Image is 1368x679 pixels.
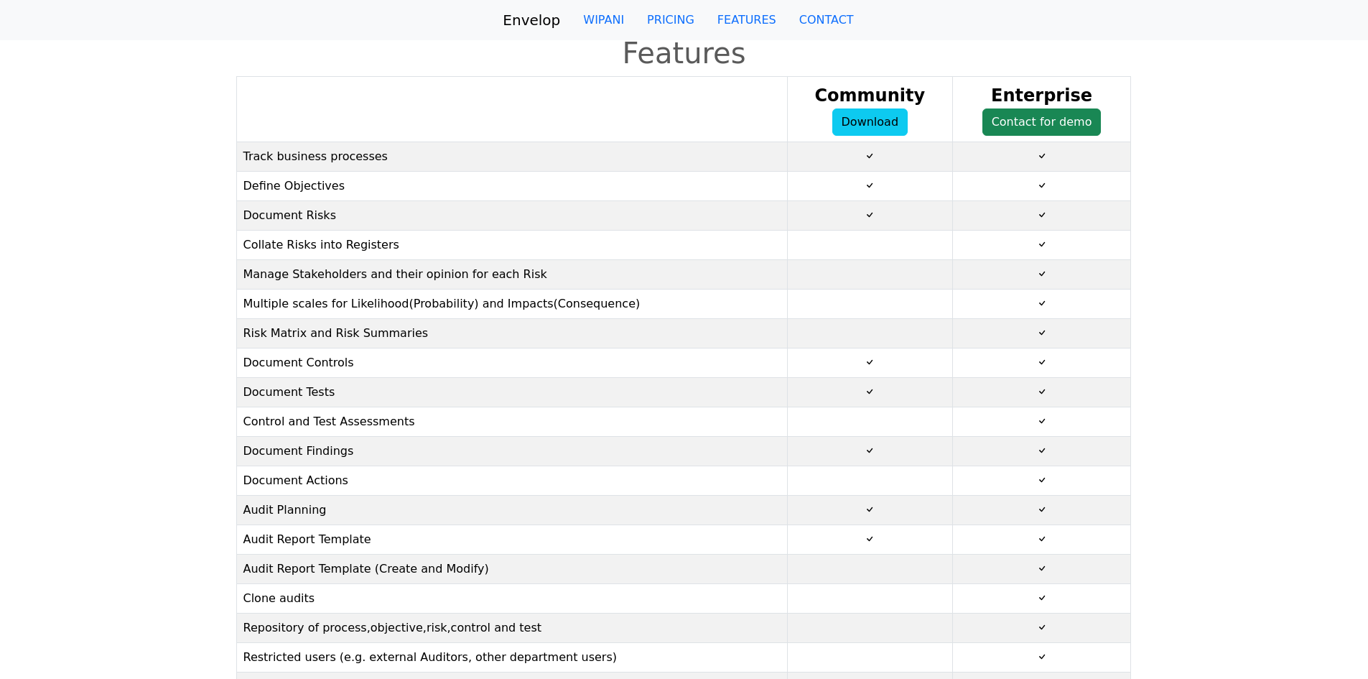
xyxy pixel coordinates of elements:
td: Risk Matrix and Risk Summaries [237,319,788,348]
a: CONTACT [788,6,865,34]
h1: Features [9,36,1359,70]
a: PRICING [636,6,706,34]
a: Envelop [503,6,560,34]
td: Document Actions [237,466,788,496]
td: Collate Risks into Registers [237,231,788,260]
td: Audit Report Template (Create and Modify) [237,555,788,584]
td: Multiple scales for Likelihood(Probability) and Impacts(Consequence) [237,290,788,319]
td: Manage Stakeholders and their opinion for each Risk [237,260,788,290]
a: Contact for demo [982,108,1102,136]
td: Document Tests [237,378,788,407]
td: Document Risks [237,201,788,231]
a: WIPANI [572,6,636,34]
td: Track business processes [237,142,788,172]
td: Audit Report Template [237,525,788,555]
td: Clone audits [237,584,788,614]
td: Document Controls [237,348,788,378]
td: Document Findings [237,437,788,466]
td: Control and Test Assessments [237,407,788,437]
a: Download [832,108,908,136]
td: Audit Planning [237,496,788,525]
a: FEATURES [706,6,788,34]
td: Define Objectives [237,172,788,201]
td: Repository of process,objective,risk,control and test [237,614,788,643]
td: Restricted users (e.g. external Auditors, other department users) [237,643,788,673]
th: Community [788,77,953,142]
th: Enterprise [952,77,1131,142]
